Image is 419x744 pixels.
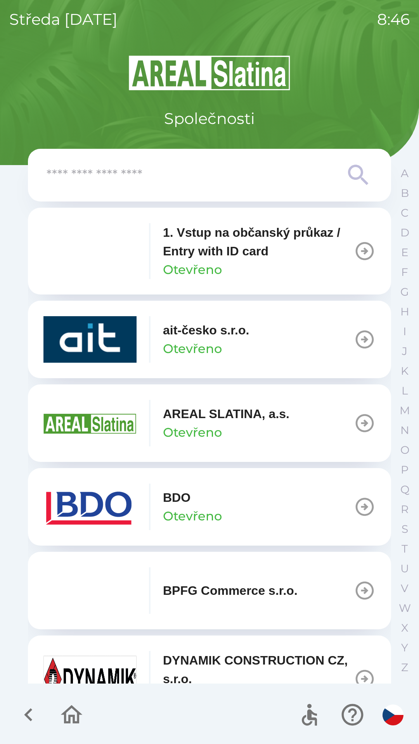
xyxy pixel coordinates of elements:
p: H [400,305,409,319]
p: 8:46 [377,8,410,31]
p: M [400,404,410,417]
button: B [395,183,414,203]
p: středa [DATE] [9,8,118,31]
p: Otevřeno [163,507,222,525]
button: M [395,401,414,420]
p: Otevřeno [163,423,222,442]
p: U [400,562,409,575]
button: Z [395,658,414,677]
button: V [395,579,414,598]
button: W [395,598,414,618]
button: P [395,460,414,480]
p: X [401,621,408,635]
p: E [401,246,409,259]
p: R [401,503,409,516]
p: Y [401,641,408,654]
p: DYNAMIK CONSTRUCTION CZ, s.r.o. [163,651,354,688]
p: ait-česko s.r.o. [163,321,249,339]
p: Otevřeno [163,339,222,358]
p: BPFG Commerce s.r.o. [163,581,298,600]
p: S [402,522,408,536]
button: J [395,341,414,361]
p: I [403,325,406,338]
p: Společnosti [164,107,255,130]
p: A [401,167,409,180]
p: Otevřeno [163,260,222,279]
p: K [401,364,409,378]
button: H [395,302,414,322]
button: I [395,322,414,341]
p: B [401,186,409,200]
img: 9aa1c191-0426-4a03-845b-4981a011e109.jpeg [43,656,137,702]
button: AREAL SLATINA, a.s.Otevřeno [28,384,391,462]
p: J [402,344,407,358]
button: 1. Vstup na občanský průkaz / Entry with ID cardOtevřeno [28,208,391,294]
button: S [395,519,414,539]
button: U [395,559,414,579]
button: F [395,262,414,282]
p: G [400,285,409,299]
button: G [395,282,414,302]
p: W [399,601,411,615]
p: T [402,542,408,556]
p: L [402,384,408,398]
button: ait-česko s.r.o.Otevřeno [28,301,391,378]
button: K [395,361,414,381]
p: C [401,206,409,220]
button: DYNAMIK CONSTRUCTION CZ, s.r.o.Otevřeno [28,635,391,722]
p: N [400,424,409,437]
button: O [395,440,414,460]
p: Z [401,661,408,674]
button: Y [395,638,414,658]
button: E [395,243,414,262]
p: 1. Vstup na občanský průkaz / Entry with ID card [163,223,354,260]
p: AREAL SLATINA, a.s. [163,405,289,423]
img: Logo [28,54,391,91]
img: 40b5cfbb-27b1-4737-80dc-99d800fbabba.png [43,316,137,363]
p: P [401,463,409,477]
button: R [395,499,414,519]
button: L [395,381,414,401]
button: BPFG Commerce s.r.o. [28,552,391,629]
p: BDO [163,488,190,507]
button: Q [395,480,414,499]
button: X [395,618,414,638]
button: T [395,539,414,559]
button: N [395,420,414,440]
img: aad3f322-fb90-43a2-be23-5ead3ef36ce5.png [43,400,137,446]
p: F [401,265,408,279]
img: f3b1b367-54a7-43c8-9d7e-84e812667233.png [43,567,137,614]
button: A [395,164,414,183]
p: D [400,226,409,239]
button: D [395,223,414,243]
p: V [401,582,409,595]
p: O [400,443,409,457]
button: BDOOtevřeno [28,468,391,546]
p: Q [400,483,409,496]
button: C [395,203,414,223]
img: cs flag [383,704,403,725]
img: 93ea42ec-2d1b-4d6e-8f8a-bdbb4610bcc3.png [43,228,137,274]
img: ae7449ef-04f1-48ed-85b5-e61960c78b50.png [43,484,137,530]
